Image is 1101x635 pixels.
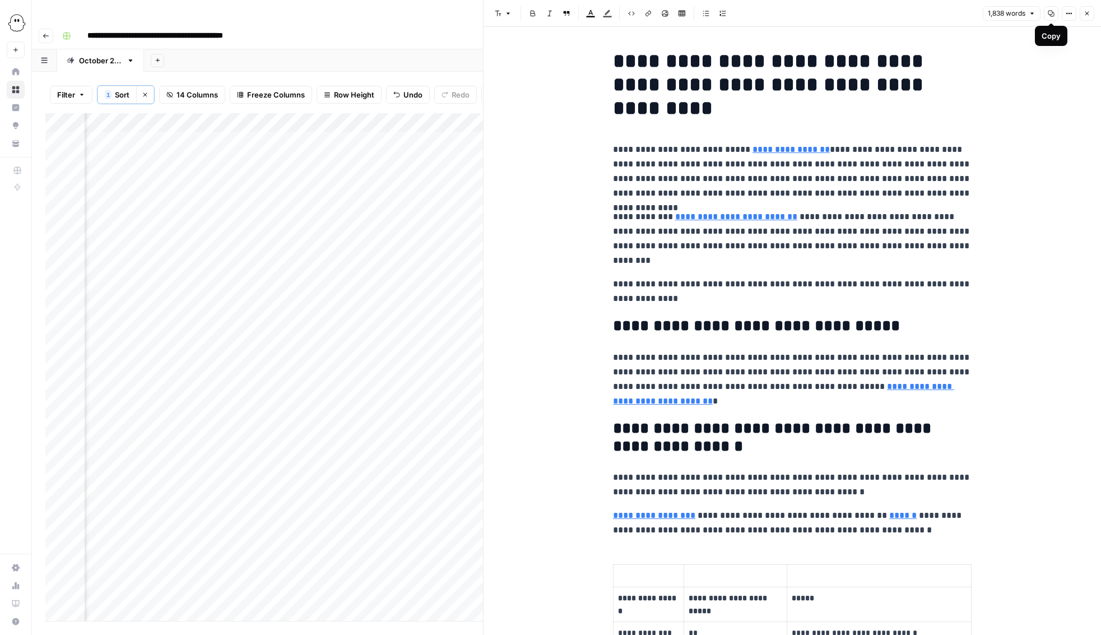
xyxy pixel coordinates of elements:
[7,99,25,117] a: Insights
[159,86,225,104] button: 14 Columns
[983,6,1040,21] button: 1,838 words
[106,90,110,99] span: 1
[7,577,25,595] a: Usage
[7,81,25,99] a: Browse
[57,49,144,72] a: [DATE] edits
[386,86,430,104] button: Undo
[176,89,218,100] span: 14 Columns
[7,13,27,33] img: PhantomBuster Logo
[247,89,305,100] span: Freeze Columns
[7,117,25,135] a: Opportunities
[105,90,112,99] div: 1
[79,55,122,66] div: [DATE] edits
[7,135,25,152] a: Your Data
[1042,30,1061,41] div: Copy
[988,8,1025,18] span: 1,838 words
[7,559,25,577] a: Settings
[334,89,374,100] span: Row Height
[57,89,75,100] span: Filter
[7,63,25,81] a: Home
[230,86,312,104] button: Freeze Columns
[452,89,470,100] span: Redo
[50,86,92,104] button: Filter
[115,89,129,100] span: Sort
[97,86,136,104] button: 1Sort
[317,86,382,104] button: Row Height
[7,595,25,613] a: Learning Hub
[7,613,25,631] button: Help + Support
[403,89,422,100] span: Undo
[7,9,25,37] button: Workspace: PhantomBuster
[434,86,477,104] button: Redo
